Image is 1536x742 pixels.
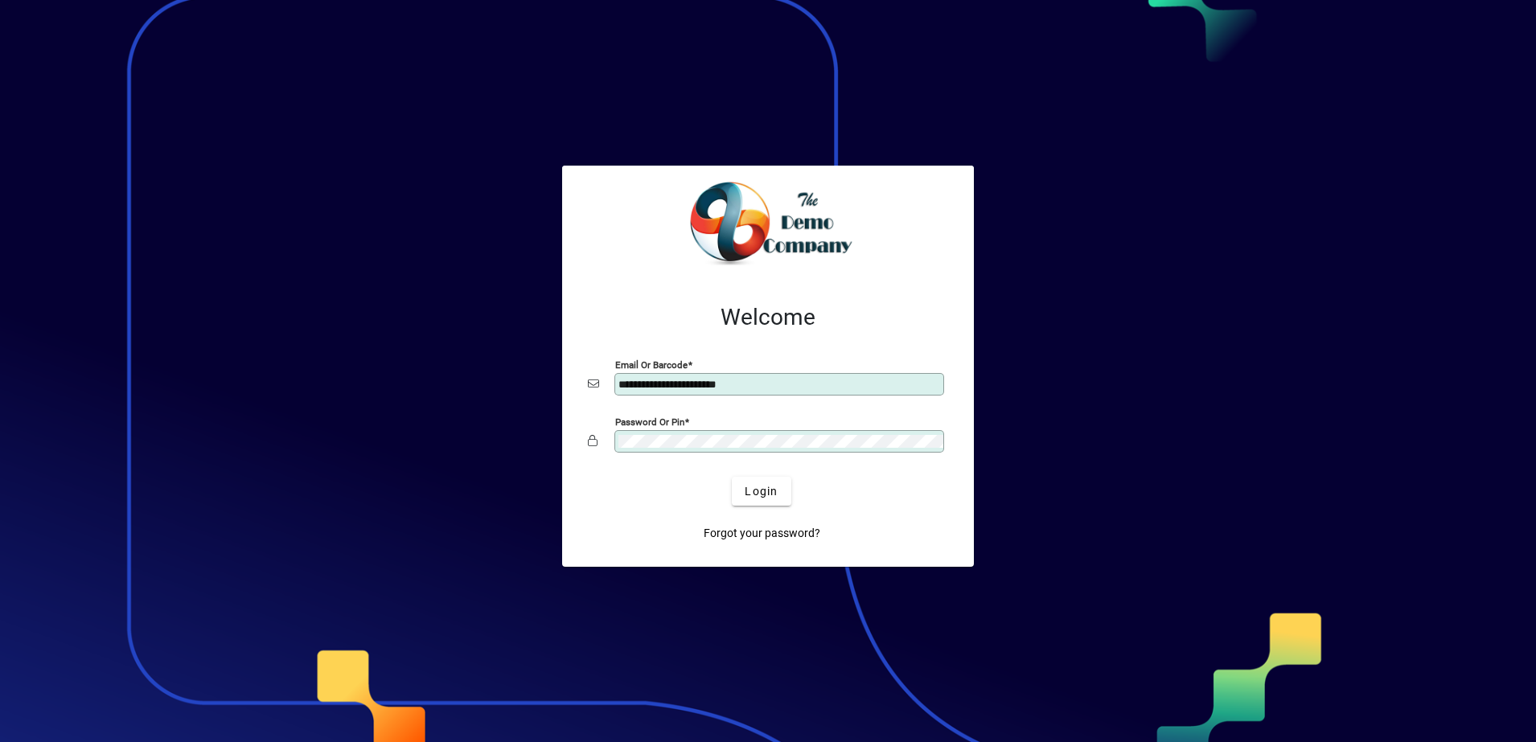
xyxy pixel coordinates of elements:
[588,304,948,331] h2: Welcome
[615,359,688,371] mat-label: Email or Barcode
[704,525,820,542] span: Forgot your password?
[697,519,827,547] a: Forgot your password?
[615,416,684,428] mat-label: Password or Pin
[732,477,791,506] button: Login
[745,483,778,500] span: Login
